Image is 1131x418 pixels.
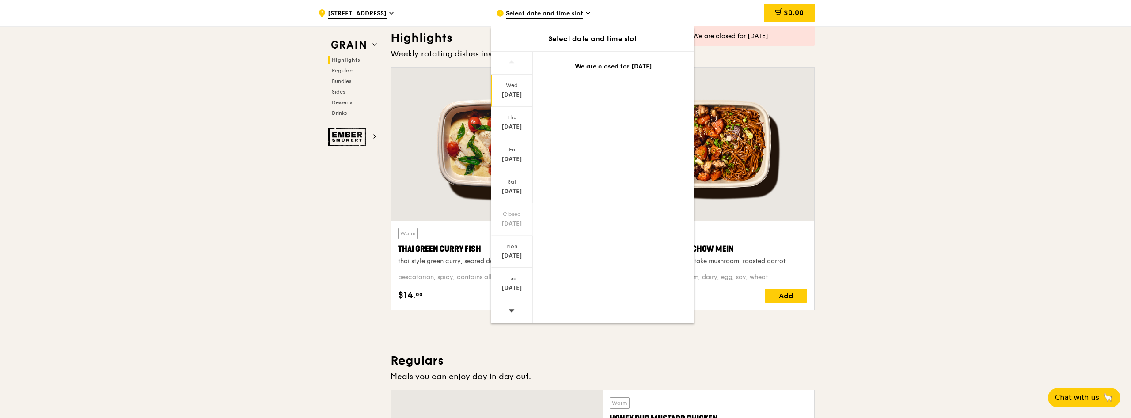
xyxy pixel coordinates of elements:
[391,353,815,369] h3: Regulars
[328,128,369,146] img: Ember Smokery web logo
[398,228,418,239] div: Warm
[492,243,531,250] div: Mon
[328,37,369,53] img: Grain web logo
[332,78,351,84] span: Bundles
[614,273,807,282] div: high protein, contains allium, dairy, egg, soy, wheat
[492,114,531,121] div: Thu
[492,82,531,89] div: Wed
[332,110,347,116] span: Drinks
[492,146,531,153] div: Fri
[391,48,815,60] div: Weekly rotating dishes inspired by flavours from around the world.
[765,289,807,303] div: Add
[332,99,352,105] span: Desserts
[693,32,808,41] div: We are closed for [DATE]
[614,243,807,255] div: Hikari Miso Chicken Chow Mein
[543,62,683,71] div: We are closed for [DATE]
[492,187,531,196] div: [DATE]
[492,178,531,185] div: Sat
[332,89,345,95] span: Sides
[398,243,592,255] div: Thai Green Curry Fish
[332,68,353,74] span: Regulars
[398,257,592,266] div: thai style green curry, seared dory, butterfly blue pea rice
[332,57,360,63] span: Highlights
[328,9,387,19] span: [STREET_ADDRESS]
[398,289,416,302] span: $14.
[391,30,815,46] h3: Highlights
[1055,392,1099,403] span: Chat with us
[784,8,804,17] span: $0.00
[492,284,531,293] div: [DATE]
[492,252,531,260] div: [DATE]
[416,291,423,298] span: 00
[610,397,630,409] div: Warm
[492,275,531,282] div: Tue
[398,273,592,282] div: pescatarian, spicy, contains allium, dairy, shellfish, soy, wheat
[492,219,531,228] div: [DATE]
[492,155,531,164] div: [DATE]
[391,370,815,383] div: Meals you can enjoy day in day out.
[491,34,694,44] div: Select date and time slot
[1048,388,1120,407] button: Chat with us🦙
[506,9,583,19] span: Select date and time slot
[492,90,531,99] div: [DATE]
[492,123,531,132] div: [DATE]
[614,257,807,266] div: hong kong egg noodle, shiitake mushroom, roasted carrot
[1103,392,1113,403] span: 🦙
[492,211,531,218] div: Closed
